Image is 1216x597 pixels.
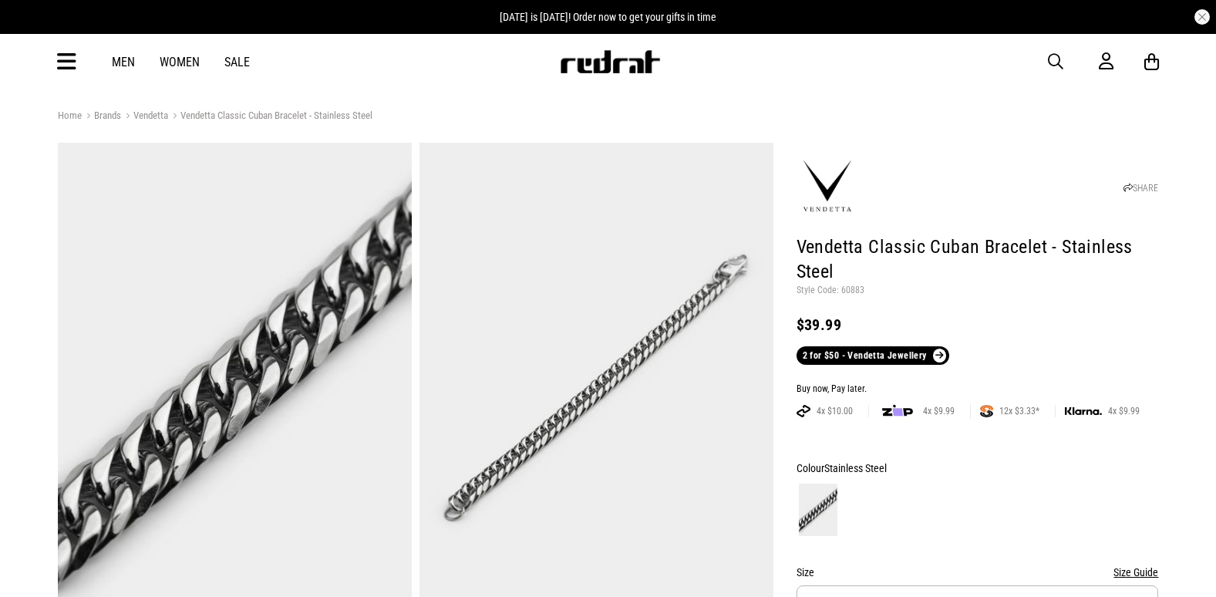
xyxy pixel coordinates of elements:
[58,110,82,121] a: Home
[797,315,1159,334] div: $39.99
[882,403,913,419] img: zip
[224,55,250,69] a: Sale
[917,405,961,417] span: 4x $9.99
[824,462,887,474] span: Stainless Steel
[797,459,1159,477] div: Colour
[168,110,372,124] a: Vendetta Classic Cuban Bracelet - Stainless Steel
[160,55,200,69] a: Women
[797,563,1159,582] div: Size
[797,235,1159,285] h1: Vendetta Classic Cuban Bracelet - Stainless Steel
[1102,405,1146,417] span: 4x $9.99
[1123,183,1158,194] a: SHARE
[797,405,810,417] img: AFTERPAY
[500,11,716,23] span: [DATE] is [DATE]! Order now to get your gifts in time
[797,285,1159,297] p: Style Code: 60883
[1113,563,1158,582] button: Size Guide
[797,383,1159,396] div: Buy now, Pay later.
[559,50,661,73] img: Redrat logo
[799,484,837,536] img: Stainless Steel
[797,346,949,365] a: 2 for $50 - Vendetta Jewellery
[993,405,1046,417] span: 12x $3.33*
[980,405,993,417] img: SPLITPAY
[112,55,135,69] a: Men
[810,405,859,417] span: 4x $10.00
[797,156,858,218] img: Vendetta
[121,110,168,124] a: Vendetta
[82,110,121,124] a: Brands
[1065,407,1102,416] img: KLARNA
